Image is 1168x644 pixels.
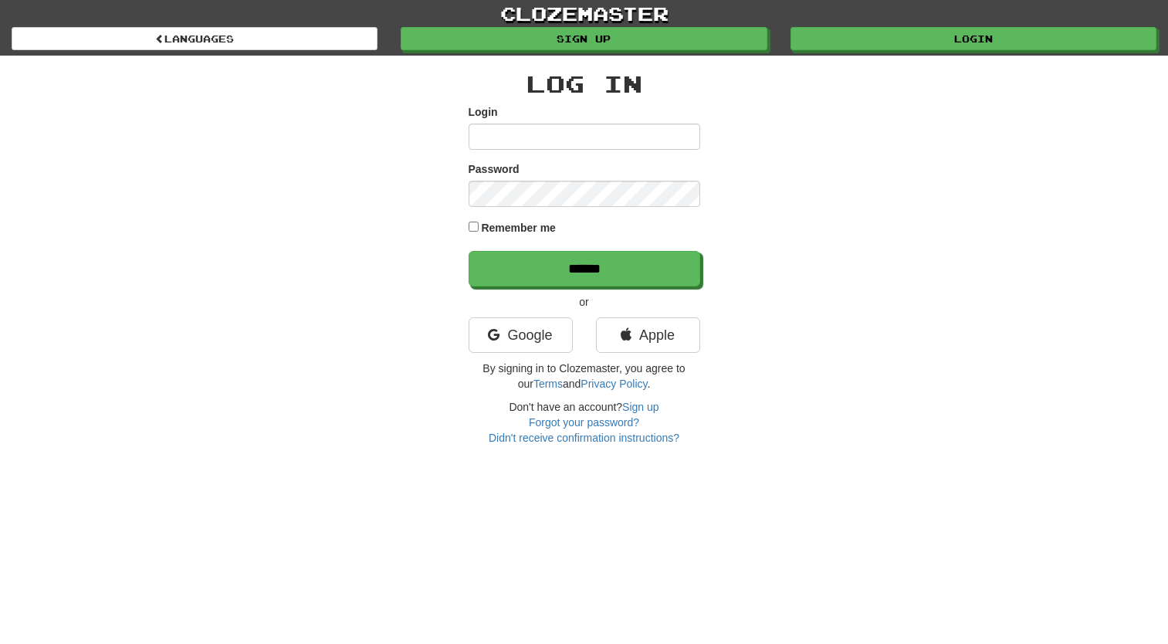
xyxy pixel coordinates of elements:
a: Sign up [401,27,767,50]
a: Privacy Policy [581,378,647,390]
label: Password [469,161,520,177]
a: Google [469,317,573,353]
label: Remember me [481,220,556,236]
label: Login [469,104,498,120]
div: Don't have an account? [469,399,700,446]
a: Terms [533,378,563,390]
a: Languages [12,27,377,50]
p: or [469,294,700,310]
a: Sign up [622,401,658,413]
h2: Log In [469,71,700,97]
a: Forgot your password? [529,416,639,429]
a: Apple [596,317,700,353]
a: Login [791,27,1156,50]
a: Didn't receive confirmation instructions? [489,432,679,444]
p: By signing in to Clozemaster, you agree to our and . [469,361,700,391]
